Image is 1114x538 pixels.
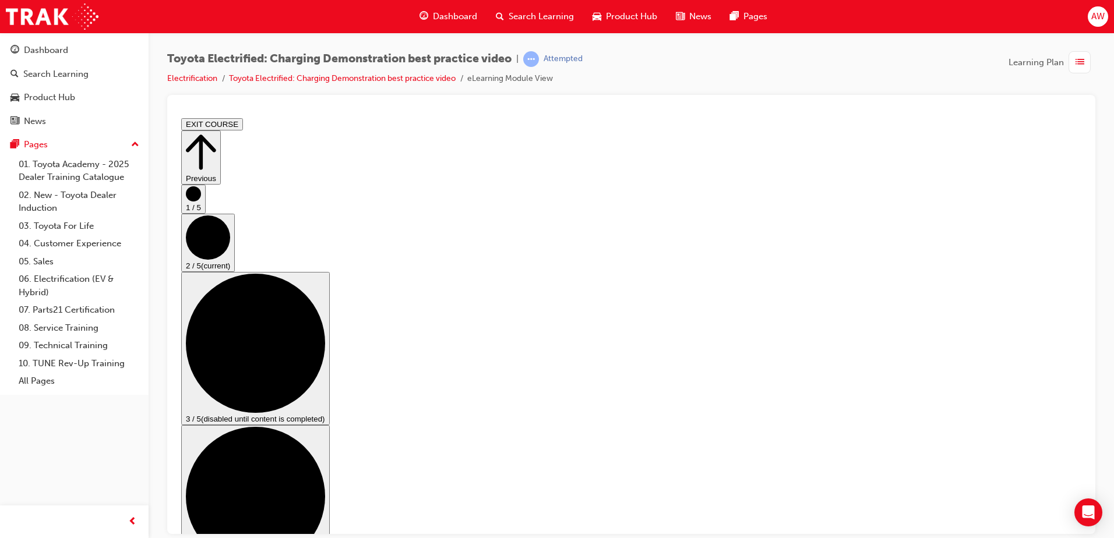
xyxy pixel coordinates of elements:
[14,355,144,373] a: 10. TUNE Rev-Up Training
[14,186,144,217] a: 02. New - Toyota Dealer Induction
[1009,56,1064,69] span: Learning Plan
[1009,51,1095,73] button: Learning Plan
[14,319,144,337] a: 08. Service Training
[1074,498,1102,526] div: Open Intercom Messenger
[606,10,657,23] span: Product Hub
[24,138,48,151] div: Pages
[743,10,767,23] span: Pages
[1091,10,1105,23] span: AW
[5,87,144,108] a: Product Hub
[24,115,46,128] div: News
[676,9,685,24] span: news-icon
[9,301,24,310] span: 3 / 5
[5,5,66,17] button: EXIT COURSE
[23,68,89,81] div: Search Learning
[14,253,144,271] a: 05. Sales
[14,155,144,186] a: 01. Toyota Academy - 2025 Dealer Training Catalogue
[593,9,601,24] span: car-icon
[131,137,139,153] span: up-icon
[5,158,153,312] button: 3 / 5(disabled until content is completed)
[667,5,721,29] a: news-iconNews
[487,5,583,29] a: search-iconSearch Learning
[14,235,144,253] a: 04. Customer Experience
[5,134,144,155] button: Pages
[9,148,24,157] span: 2 / 5
[167,52,512,66] span: Toyota Electrified: Charging Demonstration best practice video
[14,337,144,355] a: 09. Technical Training
[9,90,24,98] span: 1 / 5
[10,116,19,127] span: news-icon
[544,54,583,65] div: Attempted
[14,372,144,390] a: All Pages
[14,301,144,319] a: 07. Parts21 Certification
[516,52,519,66] span: |
[9,61,40,69] span: Previous
[467,72,553,86] li: eLearning Module View
[5,71,29,100] button: 1 / 5
[1076,55,1084,70] span: list-icon
[730,9,739,24] span: pages-icon
[6,3,98,30] img: Trak
[128,515,137,529] span: prev-icon
[583,5,667,29] a: car-iconProduct Hub
[5,37,144,134] button: DashboardSearch LearningProduct HubNews
[5,100,58,158] button: 2 / 5(current)
[496,9,504,24] span: search-icon
[14,270,144,301] a: 06. Electrification (EV & Hybrid)
[167,73,217,83] a: Electrification
[689,10,711,23] span: News
[433,10,477,23] span: Dashboard
[10,140,19,150] span: pages-icon
[5,63,144,85] a: Search Learning
[721,5,777,29] a: pages-iconPages
[10,93,19,103] span: car-icon
[410,5,487,29] a: guage-iconDashboard
[10,45,19,56] span: guage-icon
[509,10,574,23] span: Search Learning
[5,111,144,132] a: News
[5,17,44,71] button: Previous
[14,217,144,235] a: 03. Toyota For Life
[523,51,539,67] span: learningRecordVerb_ATTEMPT-icon
[24,148,54,157] span: (current)
[1088,6,1108,27] button: AW
[5,40,144,61] a: Dashboard
[24,44,68,57] div: Dashboard
[10,69,19,80] span: search-icon
[419,9,428,24] span: guage-icon
[24,91,75,104] div: Product Hub
[24,301,149,310] span: (disabled until content is completed)
[229,73,456,83] a: Toyota Electrified: Charging Demonstration best practice video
